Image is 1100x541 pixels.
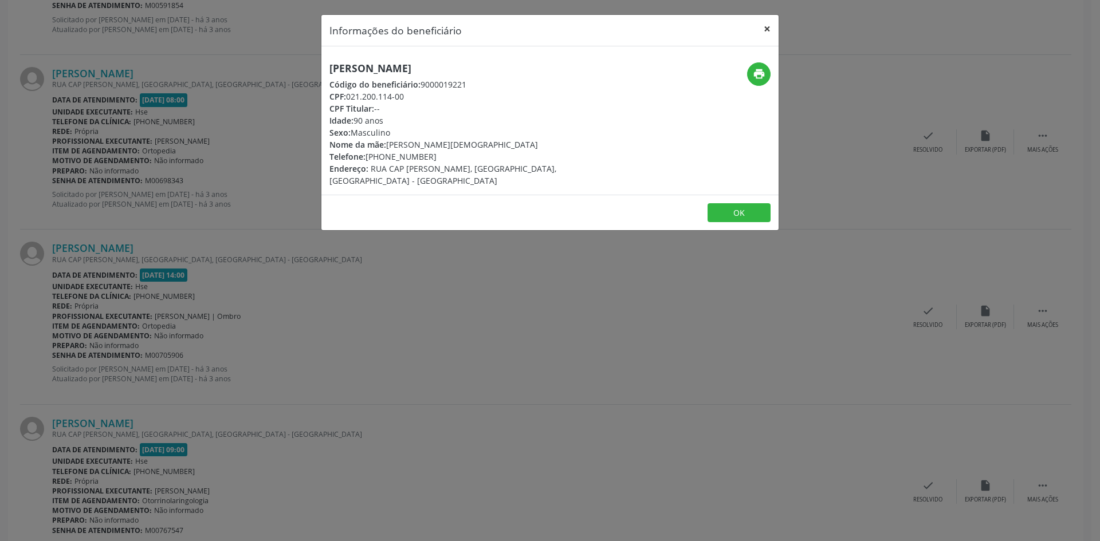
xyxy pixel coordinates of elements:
h5: Informações do beneficiário [329,23,462,38]
button: print [747,62,771,86]
button: OK [708,203,771,223]
div: 9000019221 [329,78,618,90]
span: Nome da mãe: [329,139,386,150]
span: RUA CAP [PERSON_NAME], [GEOGRAPHIC_DATA], [GEOGRAPHIC_DATA] - [GEOGRAPHIC_DATA] [329,163,556,186]
span: Endereço: [329,163,368,174]
h5: [PERSON_NAME] [329,62,618,74]
button: Close [756,15,779,43]
div: -- [329,102,618,114]
span: Idade: [329,115,353,126]
span: CPF: [329,91,346,102]
span: Código do beneficiário: [329,79,421,90]
span: Telefone: [329,151,366,162]
span: CPF Titular: [329,103,374,114]
i: print [753,68,765,80]
div: [PERSON_NAME][DEMOGRAPHIC_DATA] [329,139,618,151]
div: 90 anos [329,114,618,127]
div: [PHONE_NUMBER] [329,151,618,163]
div: 021.200.114-00 [329,90,618,102]
span: Sexo: [329,127,351,138]
div: Masculino [329,127,618,139]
